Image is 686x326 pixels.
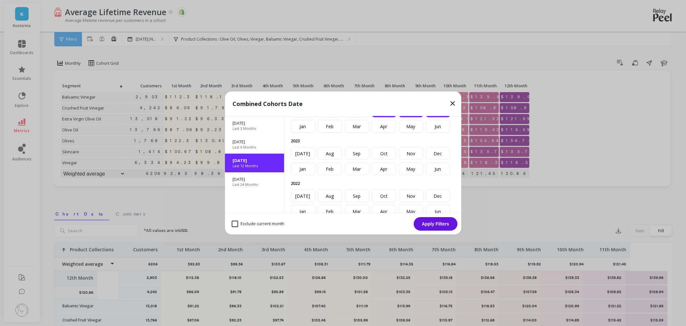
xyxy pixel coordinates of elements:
[399,162,423,175] div: May
[399,189,423,202] div: Nov
[399,205,423,218] div: May
[318,205,342,218] div: Feb
[372,120,396,133] div: Apr
[372,189,396,202] div: Oct
[345,147,369,160] div: Sep
[318,120,342,133] div: Feb
[318,162,342,175] div: Feb
[345,120,369,133] div: Mar
[345,162,369,175] div: Mar
[291,189,315,202] div: [DATE]
[291,180,455,186] p: 2022
[233,176,276,182] p: [DATE]
[291,120,315,133] div: Jan
[318,147,342,160] div: Aug
[291,162,315,175] div: Jan
[233,182,258,187] p: Last 24 Months
[426,120,450,133] div: Jun
[372,205,396,218] div: Apr
[414,217,457,231] button: Apply Filters
[399,120,423,133] div: May
[426,162,450,175] div: Jun
[233,145,256,150] p: Last 6 Months
[233,139,276,145] p: [DATE]
[426,189,450,202] div: Dec
[291,147,315,160] div: [DATE]
[291,138,455,144] p: 2023
[345,205,369,218] div: Mar
[399,147,423,160] div: Nov
[345,189,369,202] div: Sep
[318,189,342,202] div: Aug
[233,99,303,108] p: Combined Cohorts Date
[233,158,276,163] p: [DATE]
[372,162,396,175] div: Apr
[233,120,276,126] p: [DATE]
[291,205,315,218] div: Jan
[426,205,450,218] div: Jun
[426,147,450,160] div: Dec
[232,221,284,227] span: Exclude current month
[233,163,258,168] p: Last 12 Months
[233,126,256,131] p: Last 3 Months
[372,147,396,160] div: Oct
